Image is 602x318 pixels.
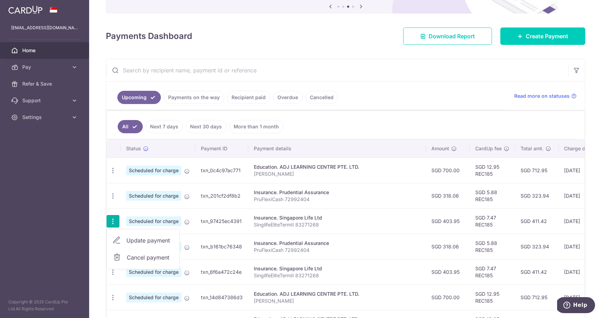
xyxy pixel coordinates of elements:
[426,158,470,183] td: SGD 700.00
[564,145,593,152] span: Charge date
[470,285,515,310] td: SGD 12.95 REC185
[431,145,449,152] span: Amount
[470,158,515,183] td: SGD 12.95 REC185
[22,114,68,121] span: Settings
[106,59,568,81] input: Search by recipient name, payment id or reference
[470,234,515,259] td: SGD 5.88 REC185
[195,208,248,234] td: txn_97425ec4391
[118,120,143,133] a: All
[426,234,470,259] td: SGD 318.06
[470,259,515,285] td: SGD 7.47 REC185
[273,91,303,104] a: Overdue
[305,91,338,104] a: Cancelled
[254,221,420,228] p: SinglifeEliteTermII 83271268
[254,291,420,297] div: Education. ADJ LEARNING CENTRE PTE. LTD.
[11,24,78,31] p: [EMAIL_ADDRESS][DOMAIN_NAME]
[195,234,248,259] td: txn_b161bc76348
[514,93,570,100] span: Read more on statuses
[557,297,595,315] iframe: Opens a widget where you can find more information
[146,120,183,133] a: Next 7 days
[248,140,426,158] th: Payment details
[195,259,248,285] td: txn_6f6a472c24e
[22,97,68,104] span: Support
[254,170,420,177] p: [PERSON_NAME]
[254,214,420,221] div: Insurance. Singapore Life Ltd
[229,120,283,133] a: More than 1 month
[514,93,577,100] a: Read more on statuses
[186,120,226,133] a: Next 30 days
[126,191,181,201] span: Scheduled for charge
[526,32,568,40] span: Create Payment
[426,183,470,208] td: SGD 318.06
[521,145,544,152] span: Total amt.
[164,91,224,104] a: Payments on the way
[117,91,161,104] a: Upcoming
[254,265,420,272] div: Insurance. Singapore Life Ltd
[515,208,558,234] td: SGD 411.42
[254,247,420,254] p: PruFlexiCash 72992404
[126,267,181,277] span: Scheduled for charge
[515,259,558,285] td: SGD 411.42
[254,240,420,247] div: Insurance. Prudential Assurance
[500,27,585,45] a: Create Payment
[515,158,558,183] td: SGD 712.95
[227,91,270,104] a: Recipient paid
[254,297,420,304] p: [PERSON_NAME]
[426,208,470,234] td: SGD 403.95
[254,196,420,203] p: PruFlexiCash 72992404
[254,272,420,279] p: SinglifeEliteTermII 83271268
[106,30,192,42] h4: Payments Dashboard
[126,145,141,152] span: Status
[426,285,470,310] td: SGD 700.00
[403,27,492,45] a: Download Report
[254,189,420,196] div: Insurance. Prudential Assurance
[22,47,68,54] span: Home
[429,32,475,40] span: Download Report
[470,208,515,234] td: SGD 7.47 REC185
[426,259,470,285] td: SGD 403.95
[126,166,181,175] span: Scheduled for charge
[515,183,558,208] td: SGD 323.94
[8,6,42,14] img: CardUp
[195,285,248,310] td: txn_14d847386d3
[195,183,248,208] td: txn_201cf2df8b2
[515,285,558,310] td: SGD 712.95
[195,158,248,183] td: txn_0c4c97ac771
[126,216,181,226] span: Scheduled for charge
[195,140,248,158] th: Payment ID
[515,234,558,259] td: SGD 323.94
[126,293,181,302] span: Scheduled for charge
[470,183,515,208] td: SGD 5.88 REC185
[475,145,502,152] span: CardUp fee
[22,80,68,87] span: Refer & Save
[22,64,68,71] span: Pay
[254,164,420,170] div: Education. ADJ LEARNING CENTRE PTE. LTD.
